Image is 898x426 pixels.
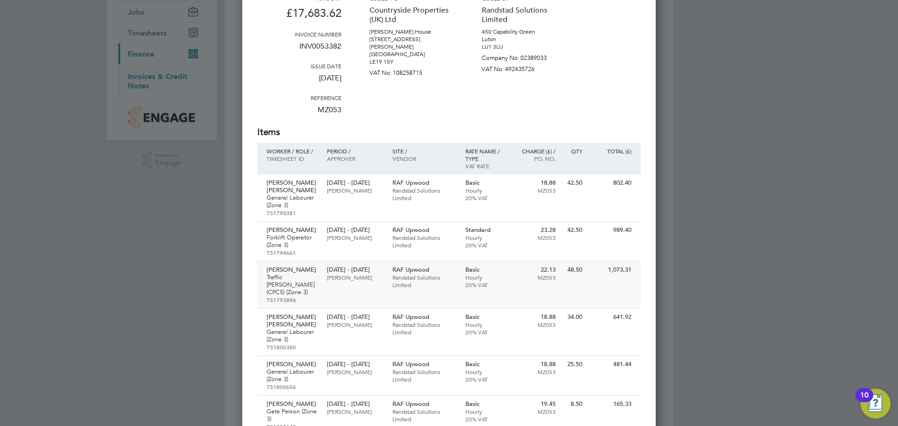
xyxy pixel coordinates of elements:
p: 989.40 [592,226,631,234]
p: INV0053382 [257,38,341,62]
p: Basic [465,179,506,187]
p: Luton [482,36,566,43]
p: Basic [465,400,506,408]
p: [PERSON_NAME] [267,266,318,274]
p: General Labourer (Zone 3) [267,368,318,383]
p: VAT rate [465,162,506,170]
p: LU1 3LU [482,43,566,51]
p: [DATE] - [DATE] [327,266,383,274]
p: QTY [565,147,582,155]
p: 42.50 [565,179,582,187]
p: Traffic [PERSON_NAME] (CPCS) (Zone 3) [267,274,318,296]
p: Basic [465,313,506,321]
p: [PERSON_NAME] [327,187,383,194]
p: Rate name / type [465,147,506,162]
p: [GEOGRAPHIC_DATA] [369,51,454,58]
p: 802.40 [592,179,631,187]
p: [PERSON_NAME] [327,234,383,241]
p: Basic [465,266,506,274]
p: [STREET_ADDRESS][PERSON_NAME] [369,36,454,51]
p: 18.88 [515,179,556,187]
p: Randstad Solutions Limited [392,321,456,336]
p: [PERSON_NAME] [PERSON_NAME] [267,313,318,328]
p: LE19 1SY [369,58,454,65]
p: [PERSON_NAME] [327,368,383,375]
p: 450 Capability Green [482,28,566,36]
p: [PERSON_NAME] [327,274,383,281]
p: 48.50 [565,266,582,274]
p: MZ053 [515,234,556,241]
p: Basic [465,361,506,368]
p: 641.92 [592,313,631,321]
p: TS1800656 [267,383,318,390]
p: Po. No. [515,155,556,162]
p: 18.88 [515,361,556,368]
p: 25.50 [565,361,582,368]
p: 34.00 [565,313,582,321]
p: Worker / Role / [267,147,318,155]
p: Hourly [465,368,506,375]
p: 1,073.31 [592,266,631,274]
p: RAF Upwood [392,361,456,368]
p: TS1793896 [267,296,318,303]
p: 20% VAT [465,328,506,336]
p: [PERSON_NAME] House [369,28,454,36]
p: 19.45 [515,400,556,408]
p: Randstad Solutions Limited [392,187,456,202]
p: Period / [327,147,383,155]
p: Charge (£) / [515,147,556,155]
p: [DATE] - [DATE] [327,400,383,408]
p: [PERSON_NAME] [267,400,318,408]
p: [PERSON_NAME] [PERSON_NAME] [267,179,318,194]
p: General Labourer (Zone 3) [267,194,318,209]
p: MZ053 [257,101,341,126]
div: 10 [860,395,869,407]
p: Total (£) [592,147,631,155]
p: Approver [327,155,383,162]
p: 18.88 [515,313,556,321]
p: [DATE] - [DATE] [327,226,383,234]
p: General Labourer (Zone 3) [267,328,318,343]
p: Vendor [392,155,456,162]
p: RAF Upwood [392,400,456,408]
p: TS1795081 [267,209,318,217]
h3: Issue date [257,62,341,70]
p: [DATE] [257,70,341,94]
p: MZ053 [515,274,556,281]
p: TS1800380 [267,343,318,351]
p: 481.44 [592,361,631,368]
p: RAF Upwood [392,266,456,274]
p: MZ053 [515,187,556,194]
p: VAT No: 492435726 [482,62,566,73]
p: TS1794661 [267,249,318,256]
p: VAT No: 108258715 [369,65,454,77]
p: MZ053 [515,408,556,415]
h3: Invoice number [257,30,341,38]
h2: Items [257,126,641,139]
p: Randstad Solutions Limited [392,274,456,289]
p: Countryside Properties (UK) Ltd [369,2,454,28]
p: Forklift Operator (Zone 3) [267,234,318,249]
p: 22.13 [515,266,556,274]
p: 20% VAT [465,194,506,202]
p: Randstad Solutions Limited [392,368,456,383]
h3: Reference [257,94,341,101]
p: MZ053 [515,321,556,328]
p: Hourly [465,234,506,241]
p: Randstad Solutions Limited [392,408,456,423]
button: Open Resource Center, 10 new notifications [861,389,891,419]
p: RAF Upwood [392,226,456,234]
p: Hourly [465,187,506,194]
p: Site / [392,147,456,155]
p: Hourly [465,408,506,415]
p: 20% VAT [465,375,506,383]
p: £17,683.62 [257,2,341,30]
p: [DATE] - [DATE] [327,313,383,321]
p: 20% VAT [465,241,506,249]
p: Timesheet ID [267,155,318,162]
p: Gate Person (Zone 3) [267,408,318,423]
p: 20% VAT [465,281,506,289]
p: 42.50 [565,226,582,234]
p: Randstad Solutions Limited [392,234,456,249]
p: Hourly [465,274,506,281]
